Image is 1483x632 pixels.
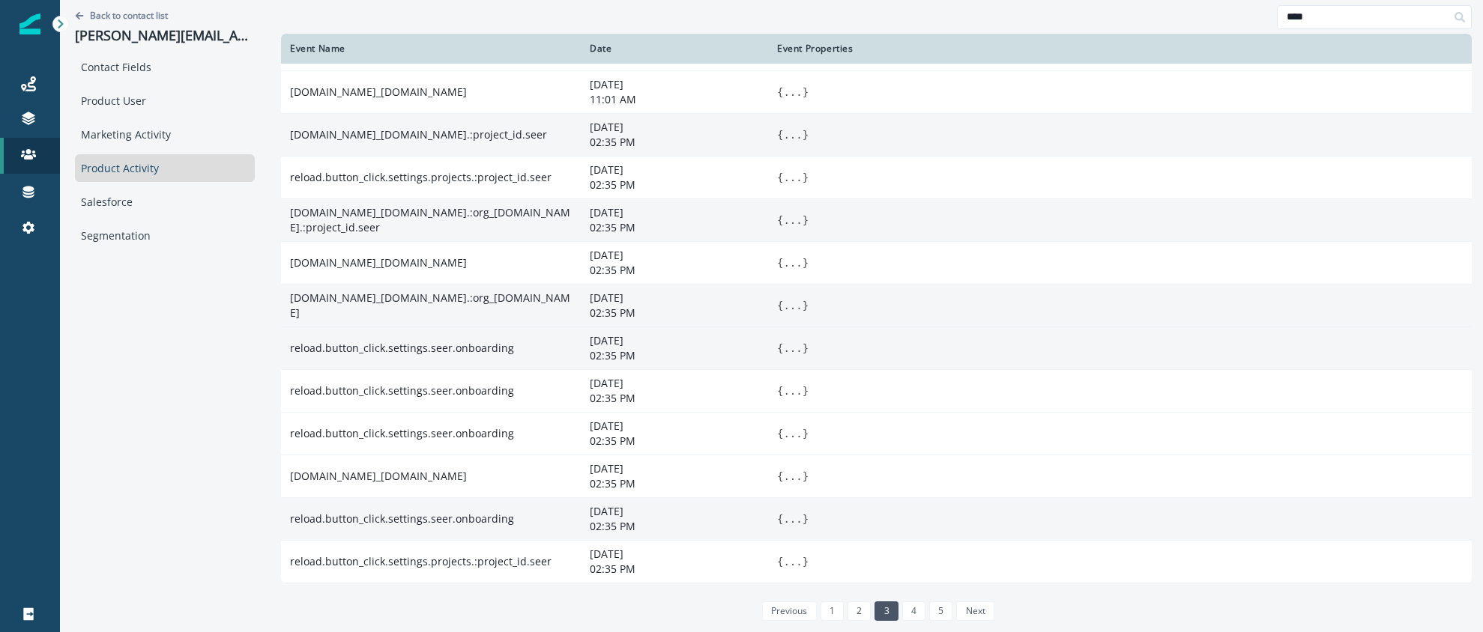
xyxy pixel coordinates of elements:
[783,298,802,313] button: ...
[803,129,809,141] span: }
[75,222,255,249] div: Segmentation
[956,601,994,621] a: Next page
[590,120,759,135] p: [DATE]
[762,601,816,621] a: Previous page
[281,369,581,412] td: reload.button_click.settings.seer.onboarding
[783,341,802,356] button: ...
[902,601,925,621] a: Page 4
[590,306,759,320] p: 02:35 PM
[590,220,759,235] p: 02:35 PM
[75,121,255,148] div: Marketing Activity
[821,601,844,621] a: Page 1
[783,85,802,100] button: ...
[590,547,759,562] p: [DATE]
[590,476,759,491] p: 02:35 PM
[777,470,783,482] span: {
[777,257,783,269] span: {
[777,300,783,312] span: {
[19,13,40,34] img: Inflection
[90,9,168,22] p: Back to contact list
[590,263,759,278] p: 02:35 PM
[590,248,759,263] p: [DATE]
[590,92,759,107] p: 11:01 AM
[777,214,783,226] span: {
[929,601,952,621] a: Page 5
[783,255,802,270] button: ...
[783,554,802,569] button: ...
[75,154,255,182] div: Product Activity
[281,156,581,198] td: reload.button_click.settings.projects.:project_id.seer
[777,385,783,397] span: {
[777,43,1463,55] div: Event Properties
[590,135,759,150] p: 02:35 PM
[777,513,783,525] span: {
[590,77,759,92] p: [DATE]
[75,87,255,115] div: Product User
[590,43,759,55] div: Date
[75,53,255,81] div: Contact Fields
[281,540,581,583] td: reload.button_click.settings.projects.:project_id.seer
[590,434,759,449] p: 02:35 PM
[281,497,581,540] td: reload.button_click.settings.seer.onboarding
[590,419,759,434] p: [DATE]
[777,428,783,440] span: {
[290,43,572,55] div: Event Name
[590,519,759,534] p: 02:35 PM
[590,562,759,577] p: 02:35 PM
[281,455,581,497] td: [DOMAIN_NAME]_[DOMAIN_NAME]
[803,428,809,440] span: }
[803,513,809,525] span: }
[783,213,802,228] button: ...
[803,556,809,568] span: }
[777,342,783,354] span: {
[777,556,783,568] span: {
[875,601,898,621] a: Page 3 is your current page
[590,376,759,391] p: [DATE]
[777,129,783,141] span: {
[590,333,759,348] p: [DATE]
[281,284,581,326] td: [DOMAIN_NAME]_[DOMAIN_NAME].:org_[DOMAIN_NAME]
[783,469,802,484] button: ...
[590,504,759,519] p: [DATE]
[848,601,871,621] a: Page 2
[590,162,759,177] p: [DATE]
[783,127,802,142] button: ...
[590,391,759,406] p: 02:35 PM
[783,426,802,441] button: ...
[590,205,759,220] p: [DATE]
[281,412,581,455] td: reload.button_click.settings.seer.onboarding
[590,291,759,306] p: [DATE]
[75,188,255,216] div: Salesforce
[803,214,809,226] span: }
[777,171,783,183] span: {
[281,198,581,241] td: [DOMAIN_NAME]_[DOMAIN_NAME].:org_[DOMAIN_NAME].:project_id.seer
[783,170,802,185] button: ...
[803,300,809,312] span: }
[590,348,759,363] p: 02:35 PM
[783,383,802,398] button: ...
[75,9,168,22] button: Go back
[803,257,809,269] span: }
[758,601,994,621] ul: Pagination
[281,326,581,369] td: reload.button_click.settings.seer.onboarding
[590,461,759,476] p: [DATE]
[777,86,783,98] span: {
[281,70,581,113] td: [DOMAIN_NAME]_[DOMAIN_NAME]
[803,171,809,183] span: }
[803,470,809,482] span: }
[281,241,581,284] td: [DOMAIN_NAME]_[DOMAIN_NAME]
[590,177,759,192] p: 02:35 PM
[803,86,809,98] span: }
[281,113,581,156] td: [DOMAIN_NAME]_[DOMAIN_NAME].:project_id.seer
[803,342,809,354] span: }
[803,385,809,397] span: }
[783,511,802,526] button: ...
[75,28,255,44] p: [PERSON_NAME][EMAIL_ADDRESS][DOMAIN_NAME]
